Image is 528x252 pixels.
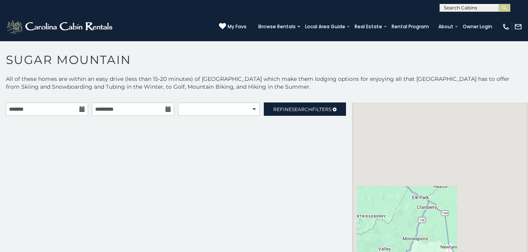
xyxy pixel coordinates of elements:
a: Owner Login [459,21,496,32]
img: phone-regular-white.png [502,23,510,31]
img: White-1-2.png [6,19,115,35]
a: Browse Rentals [254,21,300,32]
a: My Favs [219,23,247,31]
span: Refine Filters [273,106,331,112]
img: mail-regular-white.png [514,23,522,31]
span: My Favs [228,23,247,30]
a: Real Estate [351,21,386,32]
a: Rental Program [388,21,433,32]
a: RefineSearchFilters [264,102,346,116]
a: Local Area Guide [301,21,349,32]
span: Search [292,106,312,112]
a: About [434,21,457,32]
